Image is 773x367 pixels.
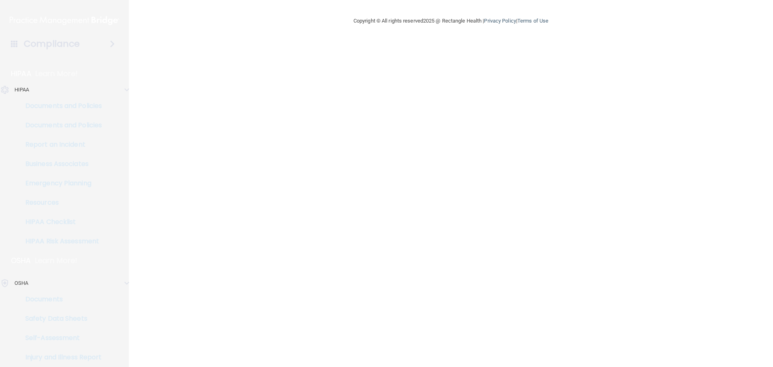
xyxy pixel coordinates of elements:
h4: Compliance [24,38,80,50]
p: OSHA [11,256,31,265]
p: HIPAA [14,85,29,95]
div: Copyright © All rights reserved 2025 @ Rectangle Health | | [304,8,598,34]
img: PMB logo [10,12,119,29]
p: Emergency Planning [5,179,115,187]
p: Safety Data Sheets [5,315,115,323]
p: Documents and Policies [5,121,115,129]
a: Terms of Use [517,18,548,24]
p: Learn More! [35,69,78,79]
p: Business Associates [5,160,115,168]
p: Documents and Policies [5,102,115,110]
a: Privacy Policy [484,18,516,24]
p: Self-Assessment [5,334,115,342]
p: HIPAA [11,69,31,79]
p: Documents [5,295,115,303]
p: HIPAA Checklist [5,218,115,226]
p: OSHA [14,278,28,288]
p: HIPAA Risk Assessment [5,237,115,245]
p: Learn More! [35,256,78,265]
p: Injury and Illness Report [5,353,115,361]
p: Resources [5,199,115,207]
p: Report an Incident [5,141,115,149]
